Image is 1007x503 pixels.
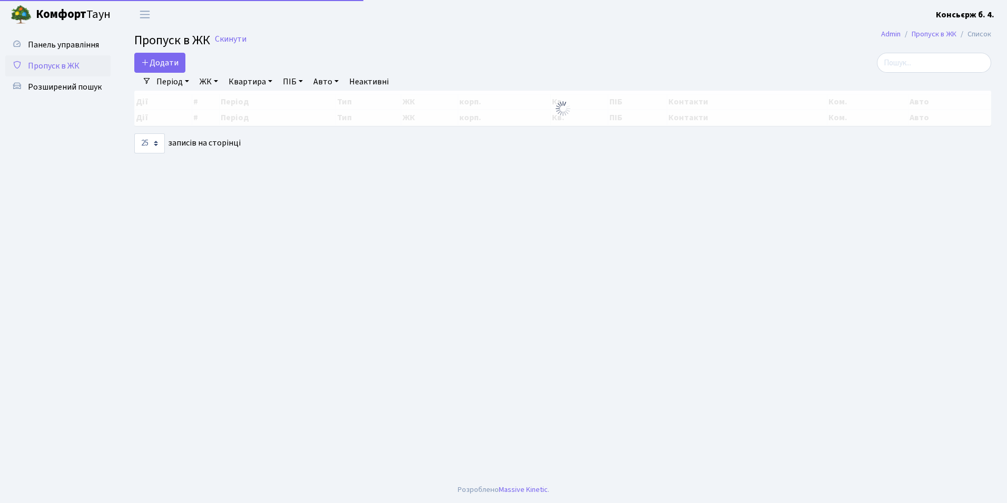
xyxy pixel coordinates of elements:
[912,28,956,40] a: Пропуск в ЖК
[134,133,241,153] label: записів на сторінці
[134,31,210,50] span: Пропуск в ЖК
[141,57,179,69] span: Додати
[5,34,111,55] a: Панель управління
[152,73,193,91] a: Період
[28,60,80,72] span: Пропуск в ЖК
[134,53,185,73] a: Додати
[877,53,991,73] input: Пошук...
[499,484,548,495] a: Massive Kinetic
[956,28,991,40] li: Список
[309,73,343,91] a: Авто
[5,76,111,98] a: Розширений пошук
[224,73,277,91] a: Квартира
[936,8,994,21] a: Консьєрж б. 4.
[28,81,102,93] span: Розширений пошук
[555,100,571,117] img: Обробка...
[215,34,246,44] a: Скинути
[279,73,307,91] a: ПІБ
[5,55,111,76] a: Пропуск в ЖК
[865,23,1007,45] nav: breadcrumb
[458,484,549,496] div: Розроблено .
[28,39,99,51] span: Панель управління
[881,28,901,40] a: Admin
[36,6,111,24] span: Таун
[132,6,158,23] button: Переключити навігацію
[36,6,86,23] b: Комфорт
[345,73,393,91] a: Неактивні
[195,73,222,91] a: ЖК
[134,133,165,153] select: записів на сторінці
[11,4,32,25] img: logo.png
[936,9,994,21] b: Консьєрж б. 4.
